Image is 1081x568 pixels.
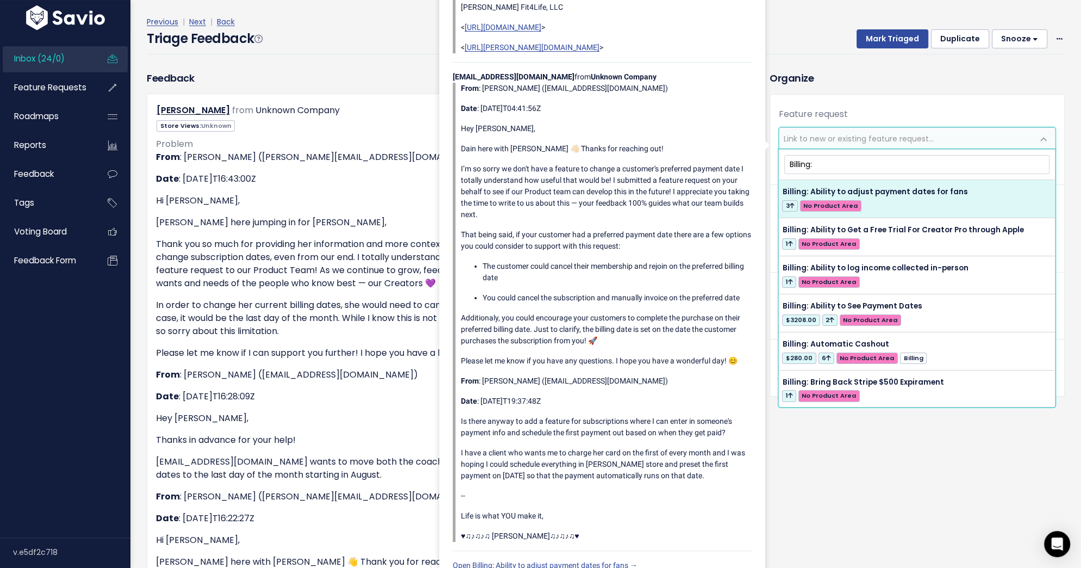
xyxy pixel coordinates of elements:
p: Please let me know if you have any questions. I hope you have a wonderful day! 😊 [461,355,752,367]
span: Feature Requests [14,82,86,93]
a: Back [217,16,235,27]
a: Tags [3,190,90,215]
strong: From [156,368,180,381]
p: : [DATE]T19:37:48Z [461,396,752,407]
strong: Date [156,172,179,185]
span: Billing: Bring Back Stripe $500 Expirament [782,377,943,387]
p: Additionaly, you could encourage your customers to complete the purchase on their preferred billi... [461,312,752,347]
span: Voting Board [14,226,67,237]
span: No Product Area [800,200,861,212]
span: Billing: Ability to log income collected in-person [782,263,968,273]
p: : [PERSON_NAME] ([EMAIL_ADDRESS][DOMAIN_NAME]) [461,375,752,387]
p: : [PERSON_NAME] ([EMAIL_ADDRESS][DOMAIN_NAME]) [156,368,726,381]
p: The customer could cancel their membership and rejoin on the preferred billing date [483,261,752,283]
span: from [232,104,253,116]
span: 3 [782,200,797,212]
span: Feedback [14,168,54,180]
a: [URL][PERSON_NAME][DOMAIN_NAME] [465,43,599,52]
p: In order to change her current billing dates, she would need to cancel the subscriptions and sign... [156,299,726,338]
div: Unknown Company [255,103,340,119]
a: [PERSON_NAME] [157,104,230,116]
span: 2 [822,314,838,326]
span: | [208,16,215,27]
button: Duplicate [931,29,989,49]
span: Inbox (24/0) [14,53,65,64]
strong: Date [461,397,477,405]
p: Hi [PERSON_NAME], [156,534,726,547]
span: $280.00 [782,353,816,364]
p: That being said, if your customer had a preferred payment date there are a few options you could ... [461,229,752,252]
p: < > [461,22,752,33]
span: Tags [14,197,34,208]
a: Feedback form [3,248,90,273]
p: Hi [PERSON_NAME], [156,194,726,207]
div: Open Intercom Messenger [1044,531,1070,557]
a: [URL][DOMAIN_NAME] [465,23,541,32]
p: : [DATE]T16:43:00Z [156,172,726,186]
p: Is there anyway to add a feature for subscriptions where I can enter in someone's payment info an... [461,416,752,439]
strong: [EMAIL_ADDRESS][DOMAIN_NAME] [453,72,574,81]
span: $3208.00 [782,314,820,326]
button: Snooze [992,29,1047,49]
span: No Product Area [798,238,860,250]
p: You could cancel the subscription and manually invoice on the preferred date [483,292,752,304]
span: Link to new or existing feature request... [784,133,934,144]
span: 1 [782,390,796,402]
p: [EMAIL_ADDRESS][DOMAIN_NAME] wants to move both the coach on the go AND the membership payment da... [156,455,726,481]
span: Reports [14,139,46,151]
p: [PERSON_NAME] Fit4Life, LLC [461,2,752,13]
h3: Feedback [147,71,194,85]
strong: From [156,151,180,163]
p: Thanks in advance for your help! [156,434,726,447]
span: No Product Area [836,353,898,364]
span: | [180,16,187,27]
img: logo-white.9d6f32f41409.svg [23,5,108,30]
span: Problem [156,138,193,150]
p: Hey [PERSON_NAME], [461,123,752,134]
strong: Date [461,104,477,113]
span: Billing: Ability to Get a Free Trial For Creator Pro through Apple [782,225,1023,235]
p: -- [461,490,752,502]
span: Billing: Ability to adjust payment dates for fans [782,187,967,197]
span: Feedback form [14,255,76,266]
p: : [DATE]T16:22:27Z [156,512,726,525]
span: Billing: Automatic Cashout [782,339,889,349]
label: Feature request [779,108,848,121]
span: Billing [900,353,927,364]
span: No Product Area [840,314,901,326]
p: [PERSON_NAME] here jumping in for [PERSON_NAME], [156,216,726,229]
strong: Date [156,390,179,403]
p: : [PERSON_NAME] ([PERSON_NAME][EMAIL_ADDRESS][DOMAIN_NAME]) [156,490,726,503]
h4: Triage Feedback [147,29,262,48]
span: Store Views: [157,120,235,132]
p: I have a client who wants me to charge her card on the first of every month and I was hoping I co... [461,447,752,481]
strong: From [156,490,180,503]
strong: From [461,84,479,92]
p: : [PERSON_NAME] ([EMAIL_ADDRESS][DOMAIN_NAME]) [461,83,752,94]
span: 1 [782,238,796,250]
p: Life is what YOU make it, [461,510,752,522]
span: 1 [782,276,796,288]
strong: From [461,376,479,385]
a: Reports [3,133,90,158]
span: No Product Area [798,390,860,402]
button: Mark Triaged [857,29,928,49]
p: I’m so sorry we don't have a feature to change a customer's preferred payment date I totally unde... [461,163,752,220]
span: 6 [818,353,834,364]
h3: Organize [770,71,1065,85]
p: ♥♫♪♫♪♫ [PERSON_NAME]♫♪♫♪♫♥ [461,530,752,542]
p: Thank you so much for providing her information and more context on the request. Unfortunately, w... [156,238,726,290]
a: Feedback [3,162,90,187]
p: Please let me know if I can support you further! I hope you have a lovely day 🙂 [156,347,726,360]
p: : [DATE]T04:41:56Z [461,103,752,114]
a: Roadmaps [3,104,90,129]
p: : [DATE]T16:28:09Z [156,390,726,403]
div: v.e5df2c718 [13,538,130,566]
a: Voting Board [3,219,90,244]
span: Billing: Ability to See Payment Dates [782,301,922,311]
span: Unknown [201,121,232,130]
a: Inbox (24/0) [3,46,90,71]
a: Feature Requests [3,75,90,100]
strong: Unknown Company [591,72,657,81]
span: Roadmaps [14,110,59,122]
